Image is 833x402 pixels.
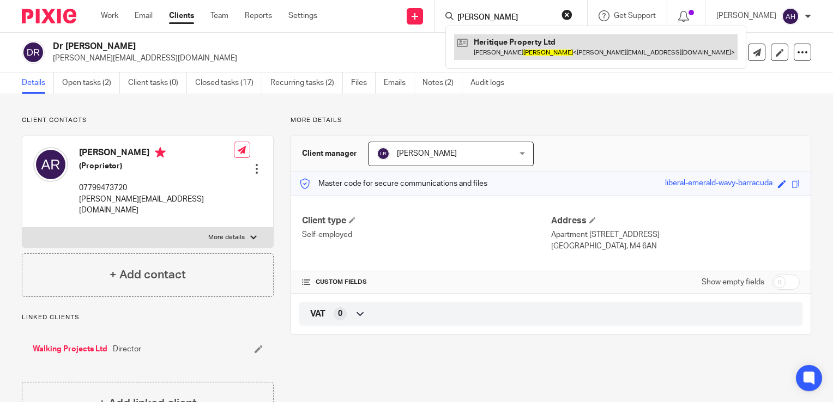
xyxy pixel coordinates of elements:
p: Linked clients [22,313,274,322]
a: Open tasks (2) [62,72,120,94]
a: Client tasks (0) [128,72,187,94]
span: Get Support [614,12,656,20]
a: Files [351,72,376,94]
a: Work [101,10,118,21]
button: Clear [562,9,572,20]
span: 0 [338,308,342,319]
h5: (Proprietor) [79,161,234,172]
h3: Client manager [302,148,357,159]
input: Search [456,13,554,23]
a: Closed tasks (17) [195,72,262,94]
p: [GEOGRAPHIC_DATA], M4 6AN [551,241,800,252]
p: Self-employed [302,229,551,240]
p: [PERSON_NAME][EMAIL_ADDRESS][DOMAIN_NAME] [79,194,234,216]
h2: Dr [PERSON_NAME] [53,41,541,52]
a: Details [22,72,54,94]
p: More details [208,233,245,242]
img: svg%3E [33,147,68,182]
img: svg%3E [377,147,390,160]
p: More details [291,116,811,125]
p: 07799473720 [79,182,234,193]
img: svg%3E [782,8,799,25]
span: Director [113,344,141,355]
p: [PERSON_NAME] [716,10,776,21]
div: liberal-emerald-wavy-barracuda [665,178,772,190]
img: svg%3E [22,41,45,64]
label: Show empty fields [702,277,764,288]
a: Audit logs [470,72,512,94]
span: [PERSON_NAME] [397,150,457,157]
a: Settings [288,10,317,21]
span: VAT [310,308,325,320]
a: Clients [169,10,194,21]
p: Client contacts [22,116,274,125]
a: Walking Projects Ltd [33,344,107,355]
a: Email [135,10,153,21]
img: Pixie [22,9,76,23]
a: Recurring tasks (2) [270,72,343,94]
h4: [PERSON_NAME] [79,147,234,161]
p: Master code for secure communications and files [299,178,487,189]
a: Reports [245,10,272,21]
h4: Address [551,215,800,227]
h4: + Add contact [110,266,186,283]
a: Emails [384,72,414,94]
p: Apartment [STREET_ADDRESS] [551,229,800,240]
i: Primary [155,147,166,158]
h4: Client type [302,215,551,227]
a: Team [210,10,228,21]
a: Notes (2) [422,72,462,94]
p: [PERSON_NAME][EMAIL_ADDRESS][DOMAIN_NAME] [53,53,663,64]
h4: CUSTOM FIELDS [302,278,551,287]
